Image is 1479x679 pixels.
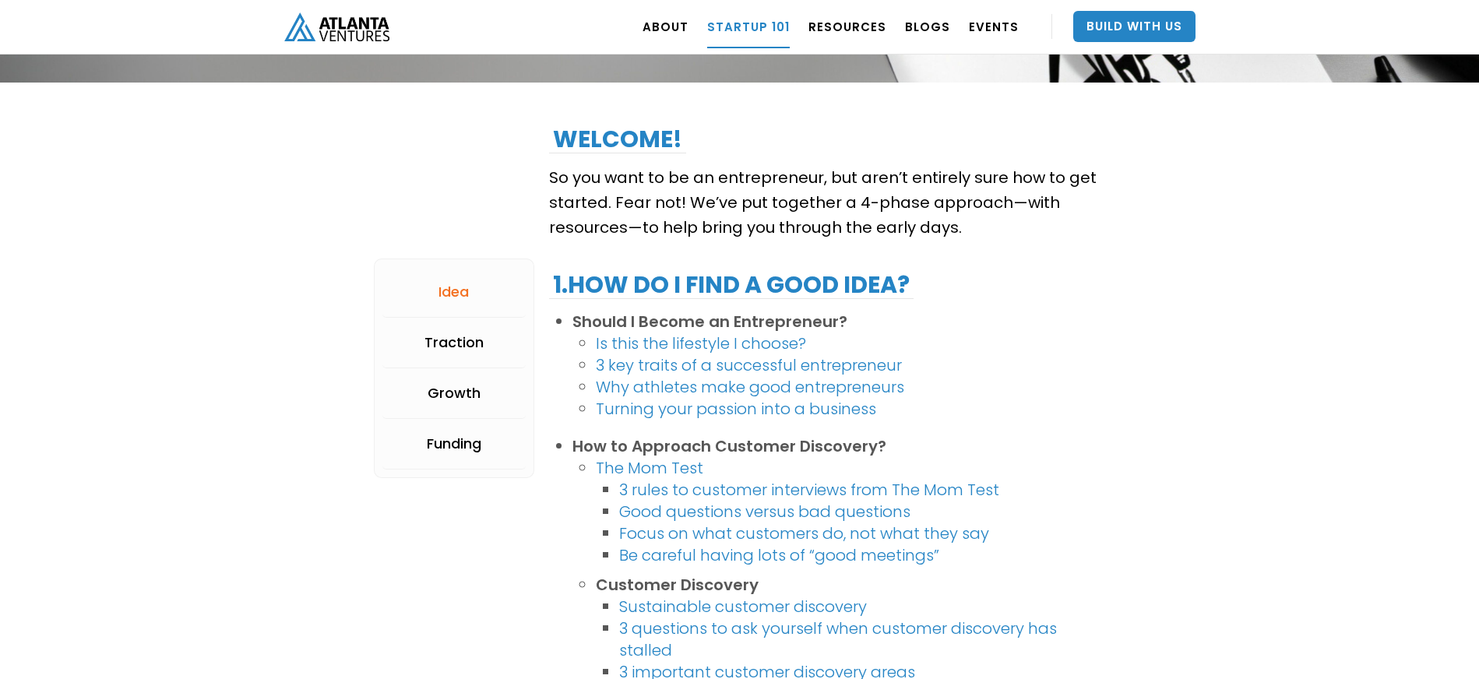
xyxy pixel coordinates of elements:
a: 3 key traits of a successful entrepreneur [596,354,902,376]
a: 3 questions to ask yourself when customer discovery has stalled [619,617,1057,661]
a: Build With Us [1073,11,1196,42]
a: RESOURCES [808,5,886,48]
div: Traction [424,335,484,350]
a: Sustainable customer discovery [619,596,867,617]
a: Be careful having lots of “good meetings” [619,544,939,566]
a: Startup 101 [707,5,790,48]
a: Focus on what customers do, not what they say‍ [619,522,989,544]
div: Funding [427,436,481,452]
a: 3 rules to customer interviews from The Mom Test [619,479,999,501]
a: Idea [382,267,526,318]
a: Traction [382,318,526,368]
strong: Should I Become an Entrepreneur? [572,311,847,332]
h2: Welcome! [549,125,686,153]
a: Turning your passion into a business [596,398,876,420]
a: Growth [382,368,526,419]
strong: How to Approach Customer Discovery? [572,435,886,457]
a: The Mom Test [596,457,703,479]
strong: Customer Discovery [596,574,759,596]
div: Growth [428,385,481,401]
h2: 1. [549,271,914,299]
a: Funding [382,419,526,470]
p: So you want to be an entrepreneur, but aren’t entirely sure how to get started. Fear not! We’ve p... [549,165,1105,240]
div: Idea [438,284,469,300]
a: Good questions versus bad questions [619,501,910,522]
a: EVENTS [969,5,1019,48]
a: Is this the lifestyle I choose? [596,332,806,354]
strong: How do I find a good idea? [568,268,910,301]
a: Why athletes make good entrepreneurs [596,376,904,398]
a: ABOUT [643,5,688,48]
a: BLOGS [905,5,950,48]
